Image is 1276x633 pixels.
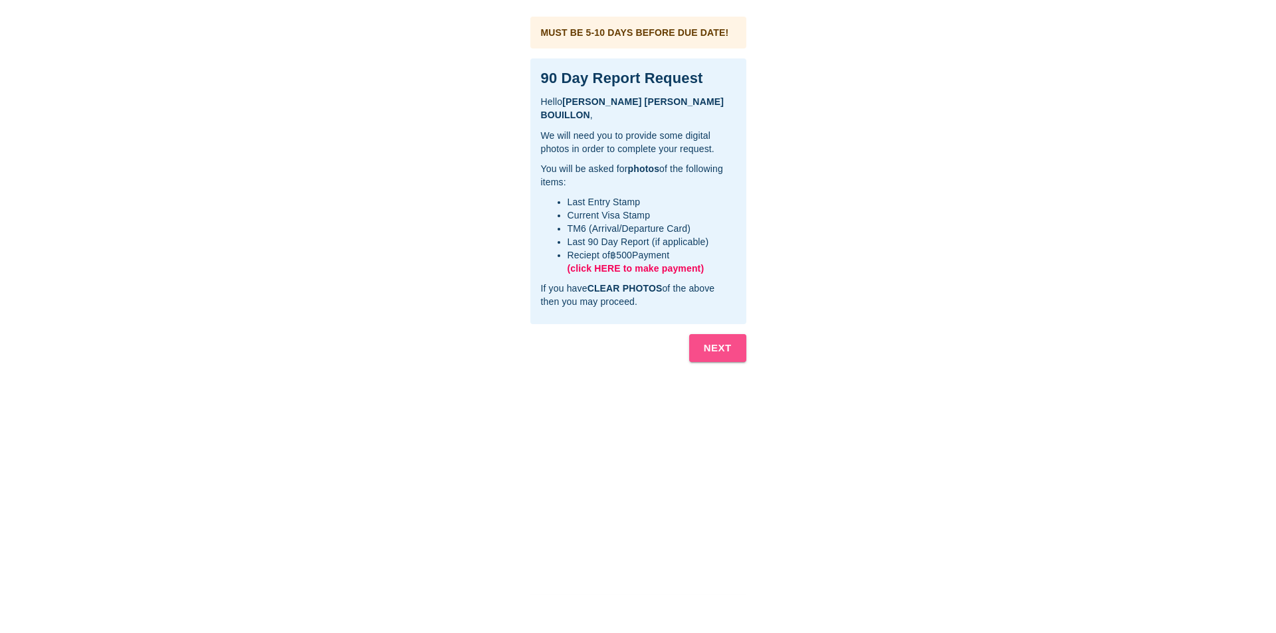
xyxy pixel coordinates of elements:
[568,235,736,248] li: Last 90 Day Report (if applicable)
[704,339,732,357] b: NEXT
[541,95,736,122] div: Hello ,
[541,96,724,120] b: [PERSON_NAME] [PERSON_NAME] BOUILLON
[689,334,746,362] button: NEXT
[541,129,736,155] div: We will need you to provide some digital photos in order to complete your request.
[628,163,660,174] b: photos
[541,282,736,308] div: If you have of the above then you may proceed.
[541,26,729,39] div: MUST BE 5-10 DAYS BEFORE DUE DATE!
[568,209,736,222] li: Current Visa Stamp
[568,263,704,274] span: (click HERE to make payment)
[568,222,736,235] li: TM6 (Arrival/Departure Card)
[541,162,736,189] div: You will be asked for of the following items:
[568,248,736,275] li: Reciept of ฿500 Payment
[568,195,736,209] li: Last Entry Stamp
[541,70,703,86] b: 90 Day Report Request
[587,283,663,294] b: CLEAR PHOTOS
